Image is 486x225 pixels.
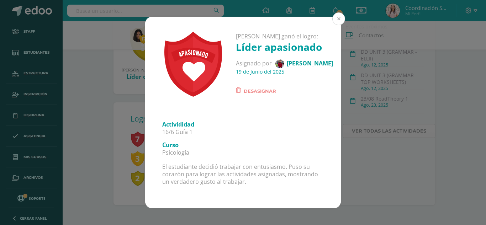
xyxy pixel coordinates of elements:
[244,87,276,95] span: Desasignar
[236,33,333,40] p: [PERSON_NAME] ganó el logro:
[332,12,345,25] button: Close (Esc)
[162,149,324,156] p: Psicología
[236,86,276,96] button: Desasignar
[236,68,333,75] h4: 19 de Junio del 2025
[275,59,284,68] img: 27ea65656b3367dabd3367ddc22f0381.png
[287,59,333,67] span: [PERSON_NAME]
[236,40,333,54] h1: Líder apasionado
[162,163,324,185] p: El estudiante decidió trabajar con entusiasmo. Puso su corazón para lograr las actividades asigna...
[162,141,324,149] h3: Curso
[162,120,324,128] h3: Activididad
[162,128,324,136] p: 16/6 Guía 1
[236,59,333,68] p: Asignado por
